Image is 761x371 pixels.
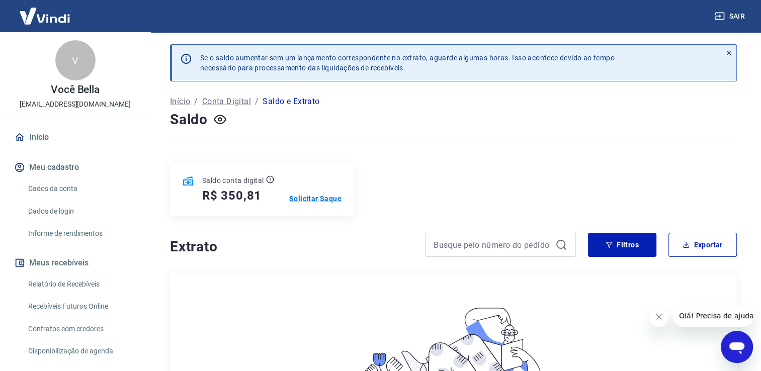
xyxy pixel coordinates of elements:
[51,84,100,95] p: Você Bella
[713,7,749,26] button: Sair
[24,319,138,339] a: Contratos com credores
[200,53,615,73] p: Se o saldo aumentar sem um lançamento correspondente no extrato, aguarde algumas horas. Isso acon...
[24,341,138,361] a: Disponibilização de agenda
[6,7,84,15] span: Olá! Precisa de ajuda?
[721,331,753,363] iframe: Botão para abrir a janela de mensagens
[434,237,551,252] input: Busque pelo número do pedido
[24,274,138,295] a: Relatório de Recebíveis
[649,307,669,327] iframe: Fechar mensagem
[673,305,753,327] iframe: Mensagem da empresa
[588,233,656,257] button: Filtros
[170,110,208,130] h4: Saldo
[12,156,138,178] button: Meu cadastro
[170,96,190,108] a: Início
[24,223,138,244] a: Informe de rendimentos
[12,252,138,274] button: Meus recebíveis
[55,40,96,80] div: V
[202,96,251,108] a: Conta Digital
[20,99,131,110] p: [EMAIL_ADDRESS][DOMAIN_NAME]
[289,194,342,204] a: Solicitar Saque
[202,188,262,204] h5: R$ 350,81
[24,296,138,317] a: Recebíveis Futuros Online
[194,96,198,108] p: /
[12,126,138,148] a: Início
[24,201,138,222] a: Dados de login
[202,175,264,185] p: Saldo conta digital
[24,178,138,199] a: Dados da conta
[668,233,737,257] button: Exportar
[255,96,259,108] p: /
[263,96,319,108] p: Saldo e Extrato
[12,1,77,31] img: Vindi
[170,237,413,257] h4: Extrato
